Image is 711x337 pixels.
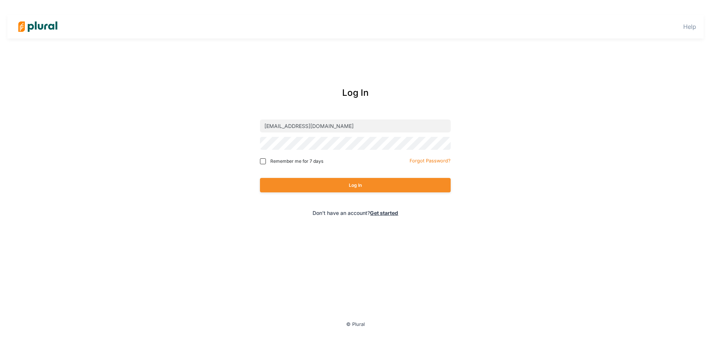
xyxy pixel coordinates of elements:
[410,158,451,164] small: Forgot Password?
[270,158,323,165] span: Remember me for 7 days
[346,321,365,327] small: © Plural
[410,156,451,164] a: Forgot Password?
[228,209,483,217] div: Don't have an account?
[260,178,451,192] button: Log In
[12,14,64,40] img: Logo for Plural
[260,158,266,164] input: Remember me for 7 days
[260,119,451,132] input: Email address
[228,86,483,100] div: Log In
[370,210,398,216] a: Get started
[683,23,696,30] a: Help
